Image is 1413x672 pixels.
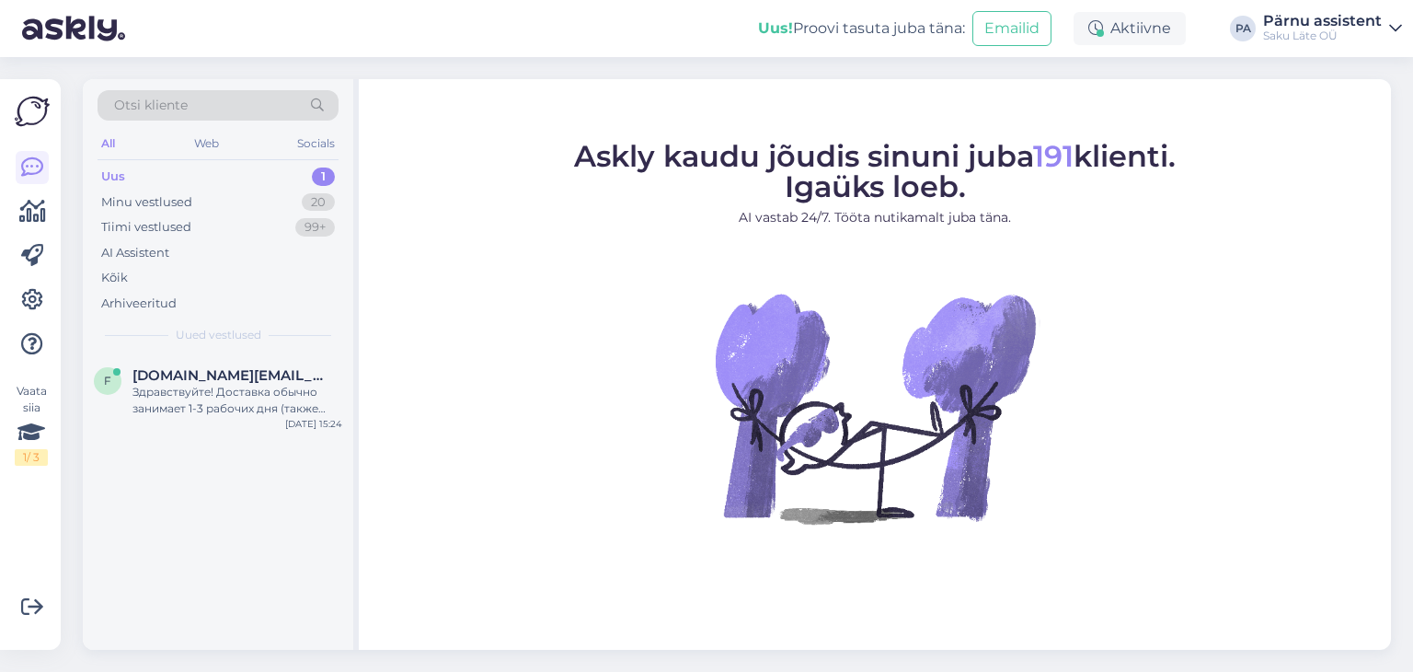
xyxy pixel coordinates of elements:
[758,17,965,40] div: Proovi tasuta juba täna:
[312,168,335,186] div: 1
[1263,29,1382,43] div: Saku Läte OÜ
[1074,12,1186,45] div: Aktiivne
[132,384,342,417] div: Здравствуйте! Доставка обычно занимает 1-3 рабочих дня (также зависит от вашего местоположения, в...
[758,19,793,37] b: Uus!
[293,132,339,156] div: Socials
[98,132,119,156] div: All
[709,242,1040,574] img: No Chat active
[574,138,1176,204] span: Askly kaudu jõudis sinuni juba klienti. Igaüks loeb.
[190,132,223,156] div: Web
[1033,138,1074,174] span: 191
[285,417,342,431] div: [DATE] 15:24
[15,383,48,466] div: Vaata siia
[972,11,1051,46] button: Emailid
[101,168,125,186] div: Uus
[101,193,192,212] div: Minu vestlused
[101,244,169,262] div: AI Assistent
[132,367,324,384] span: fusionsushi.ee@gmail.com
[15,94,50,129] img: Askly Logo
[101,218,191,237] div: Tiimi vestlused
[1263,14,1402,43] a: Pärnu assistentSaku Läte OÜ
[101,295,177,313] div: Arhiveeritud
[574,208,1176,227] p: AI vastab 24/7. Tööta nutikamalt juba täna.
[1263,14,1382,29] div: Pärnu assistent
[176,327,261,343] span: Uued vestlused
[101,269,128,287] div: Kõik
[104,374,111,388] span: f
[1230,16,1256,41] div: PA
[295,218,335,237] div: 99+
[114,96,188,115] span: Otsi kliente
[15,449,48,466] div: 1 / 3
[302,193,335,212] div: 20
